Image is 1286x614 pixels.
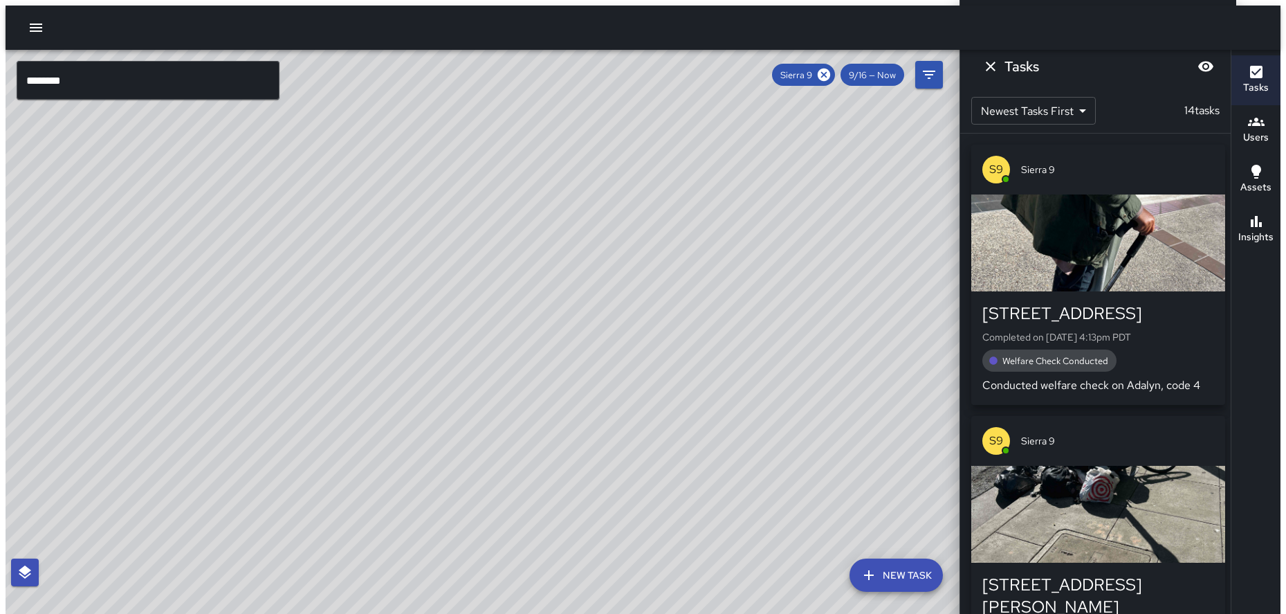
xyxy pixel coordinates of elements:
[994,355,1117,367] span: Welfare Check Conducted
[982,303,1214,325] div: [STREET_ADDRESS]
[989,161,1003,178] p: S9
[989,433,1003,449] p: S9
[1231,205,1280,255] button: Insights
[1004,55,1039,78] h6: Tasks
[971,145,1225,405] button: S9Sierra 9[STREET_ADDRESS]Completed on [DATE] 4:13pm PDTWelfare Check ConductedConducted welfare ...
[982,330,1214,344] p: Completed on [DATE] 4:13pm PDT
[772,64,835,86] div: Sierra 9
[1231,155,1280,205] button: Assets
[1231,105,1280,155] button: Users
[971,97,1096,125] div: Newest Tasks First
[1231,55,1280,105] button: Tasks
[1243,130,1269,145] h6: Users
[1021,163,1214,177] span: Sierra 9
[1240,180,1271,195] h6: Assets
[841,69,904,81] span: 9/16 — Now
[977,53,1004,80] button: Dismiss
[1179,102,1225,119] p: 14 tasks
[849,559,943,592] button: New Task
[1238,230,1274,245] h6: Insights
[982,377,1214,394] p: Conducted welfare check on Adalyn, code 4
[1021,434,1214,448] span: Sierra 9
[1243,80,1269,96] h6: Tasks
[772,69,820,81] span: Sierra 9
[1192,53,1220,80] button: Blur
[915,61,943,89] button: Filters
